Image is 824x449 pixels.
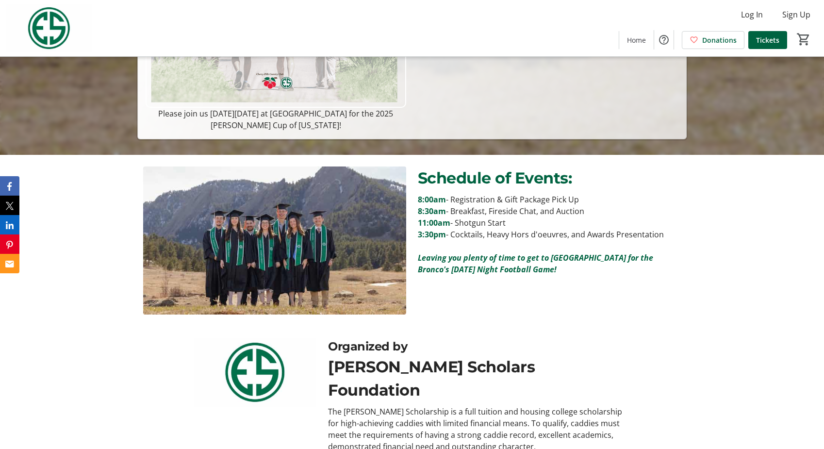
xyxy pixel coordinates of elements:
p: - Cocktails, Heavy Hors d'oeuvres, and Awards Presentation [418,229,681,240]
span: Tickets [756,35,779,45]
a: Home [619,31,654,49]
p: - Registration & Gift Package Pick Up [418,194,681,205]
strong: 8:00am [418,194,446,205]
p: Schedule of Events: [418,166,681,190]
span: Sign Up [782,9,810,20]
button: Help [654,30,674,50]
p: Please join us [DATE][DATE] at [GEOGRAPHIC_DATA] for the 2025 [PERSON_NAME] Cup of [US_STATE]! [146,108,406,131]
p: - Shotgun Start [418,217,681,229]
div: [PERSON_NAME] Scholars Foundation [328,355,630,402]
img: Evans Scholars Foundation's Logo [6,4,92,52]
button: Cart [795,31,812,48]
p: - Breakfast, Fireside Chat, and Auction [418,205,681,217]
a: Donations [682,31,744,49]
strong: 8:30am [418,206,446,216]
div: Organized by [328,338,630,355]
strong: 3:30pm [418,229,446,240]
span: Home [627,35,646,45]
button: Log In [733,7,771,22]
strong: 11:00am [418,217,450,228]
a: Tickets [748,31,787,49]
span: Donations [702,35,737,45]
img: undefined [143,166,406,315]
button: Sign Up [775,7,818,22]
img: Evans Scholars Foundation logo [194,338,316,407]
span: Log In [741,9,763,20]
em: Leaving you plenty of time to get to [GEOGRAPHIC_DATA] for the Bronco's [DATE] Night Football Game! [418,252,653,275]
